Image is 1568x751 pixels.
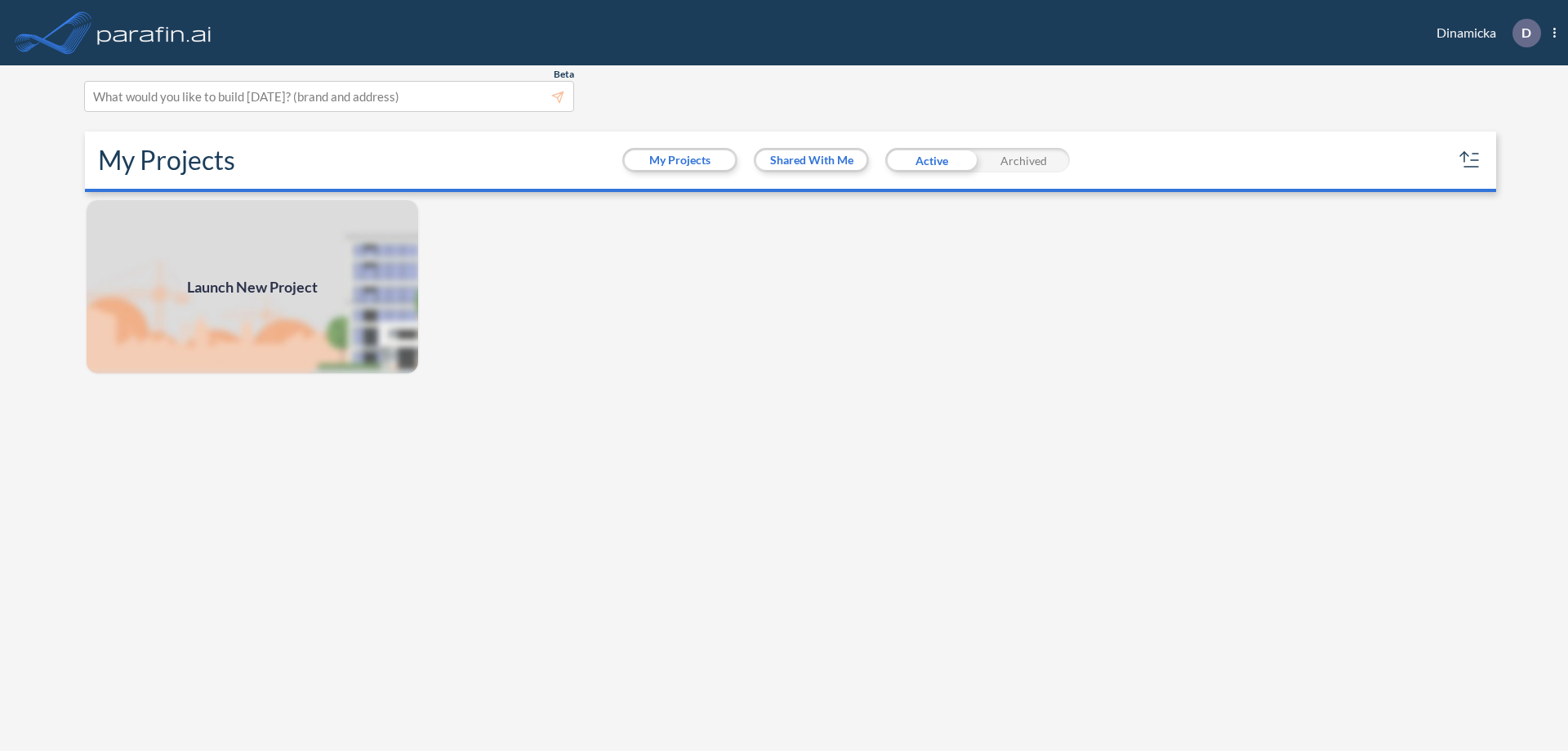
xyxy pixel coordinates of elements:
[85,199,420,375] a: Launch New Project
[885,148,978,172] div: Active
[978,148,1070,172] div: Archived
[94,16,215,49] img: logo
[187,276,318,298] span: Launch New Project
[1412,19,1556,47] div: Dinamicka
[98,145,235,176] h2: My Projects
[1521,25,1531,40] p: D
[1457,147,1483,173] button: sort
[85,199,420,375] img: add
[625,150,735,170] button: My Projects
[554,68,574,81] span: Beta
[756,150,866,170] button: Shared With Me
